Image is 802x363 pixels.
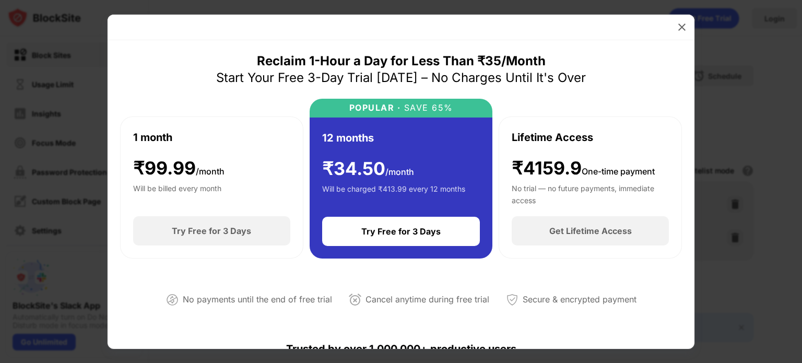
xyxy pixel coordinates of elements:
[512,158,655,179] div: ₹4159.9
[133,183,221,204] div: Will be billed every month
[349,103,401,113] div: POPULAR ·
[365,292,489,307] div: Cancel anytime during free trial
[133,158,225,179] div: ₹ 99.99
[257,53,546,69] div: Reclaim 1-Hour a Day for Less Than ₹35/Month
[322,130,374,146] div: 12 months
[512,130,593,145] div: Lifetime Access
[361,226,441,237] div: Try Free for 3 Days
[322,183,465,204] div: Will be charged ₹413.99 every 12 months
[216,69,586,86] div: Start Your Free 3-Day Trial [DATE] – No Charges Until It's Over
[183,292,332,307] div: No payments until the end of free trial
[549,226,632,236] div: Get Lifetime Access
[166,294,179,306] img: not-paying
[506,294,518,306] img: secured-payment
[172,226,251,236] div: Try Free for 3 Days
[385,167,414,177] span: /month
[133,130,172,145] div: 1 month
[512,183,669,204] div: No trial — no future payments, immediate access
[322,158,414,180] div: ₹ 34.50
[196,166,225,177] span: /month
[400,103,453,113] div: SAVE 65%
[349,294,361,306] img: cancel-anytime
[523,292,636,307] div: Secure & encrypted payment
[582,166,655,177] span: One-time payment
